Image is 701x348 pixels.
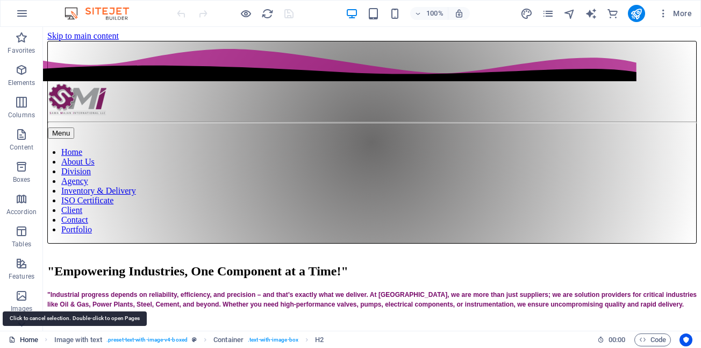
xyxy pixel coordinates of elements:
button: commerce [606,7,619,20]
p: Elements [8,79,35,87]
i: Navigator [563,8,576,20]
p: Columns [8,111,35,119]
i: This element is a customizable preset [192,337,197,343]
span: More [658,8,692,19]
a: Skip to main content [4,4,76,13]
button: Click here to leave preview mode and continue editing [239,7,252,20]
i: On resize automatically adjust zoom level to fit chosen device. [454,9,464,18]
a: Home [9,333,38,346]
p: Content [10,143,33,152]
button: More [654,5,696,22]
i: Design (Ctrl+Alt+Y) [520,8,533,20]
button: 100% [410,7,448,20]
button: design [520,7,533,20]
nav: breadcrumb [54,333,324,346]
i: AI Writer [585,8,597,20]
i: Reload page [261,8,274,20]
span: Click to select. Double-click to edit [315,333,324,346]
p: Boxes [13,175,31,184]
p: Images [11,304,33,313]
button: publish [628,5,645,22]
button: pages [542,7,555,20]
button: Code [634,333,671,346]
h6: 100% [426,7,444,20]
button: text_generator [585,7,598,20]
p: Favorites [8,46,35,55]
p: Tables [12,240,31,248]
span: Click to select. Double-click to edit [213,333,244,346]
i: Publish [630,8,642,20]
i: Pages (Ctrl+Alt+S) [542,8,554,20]
h6: Session time [597,333,626,346]
span: . text-with-image-box [248,333,298,346]
img: Editor Logo [62,7,142,20]
span: Click to select. Double-click to edit [54,333,102,346]
button: Usercentrics [679,333,692,346]
span: 00 00 [609,333,625,346]
span: . preset-text-with-image-v4-boxed [106,333,188,346]
button: reload [261,7,274,20]
i: Commerce [606,8,619,20]
p: Accordion [6,208,37,216]
span: Code [639,333,666,346]
button: navigator [563,7,576,20]
span: : [616,336,618,344]
p: Features [9,272,34,281]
